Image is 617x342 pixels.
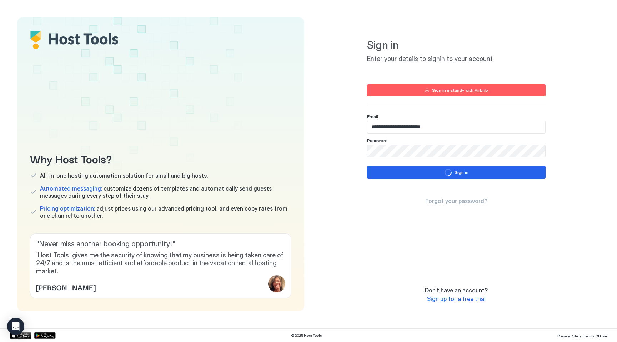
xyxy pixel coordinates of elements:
span: Automated messaging: [40,185,102,192]
span: Email [367,114,378,119]
span: adjust prices using our advanced pricing tool, and even copy rates from one channel to another. [40,205,291,219]
span: Terms Of Use [584,334,607,338]
a: App Store [10,332,31,339]
span: Enter your details to signin to your account [367,55,546,63]
span: Password [367,138,388,143]
span: customize dozens of templates and automatically send guests messages during every step of their s... [40,185,291,199]
div: profile [268,275,285,292]
span: 'Host Tools' gives me the security of knowing that my business is being taken care of 24/7 and is... [36,251,285,276]
button: Sign in instantly with Airbnb [367,84,546,96]
span: Sign in [367,39,546,52]
span: Why Host Tools? [30,150,291,166]
span: Don't have an account? [425,287,488,294]
a: Terms Of Use [584,332,607,339]
span: [PERSON_NAME] [36,282,96,292]
a: Forgot your password? [425,197,487,205]
a: Google Play Store [34,332,56,339]
a: Sign up for a free trial [427,295,486,303]
span: Sign up for a free trial [427,295,486,302]
input: Input Field [367,145,545,157]
span: Privacy Policy [557,334,581,338]
button: loadingSign in [367,166,546,179]
input: Input Field [367,121,545,133]
a: Privacy Policy [557,332,581,339]
div: Sign in instantly with Airbnb [432,87,488,94]
div: loading [445,169,452,176]
span: All-in-one hosting automation solution for small and big hosts. [40,172,208,179]
span: Forgot your password? [425,197,487,205]
span: © 2025 Host Tools [291,333,322,338]
div: Open Intercom Messenger [7,318,24,335]
div: Sign in [455,169,468,176]
span: Pricing optimization: [40,205,95,212]
span: " Never miss another booking opportunity! " [36,240,285,248]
